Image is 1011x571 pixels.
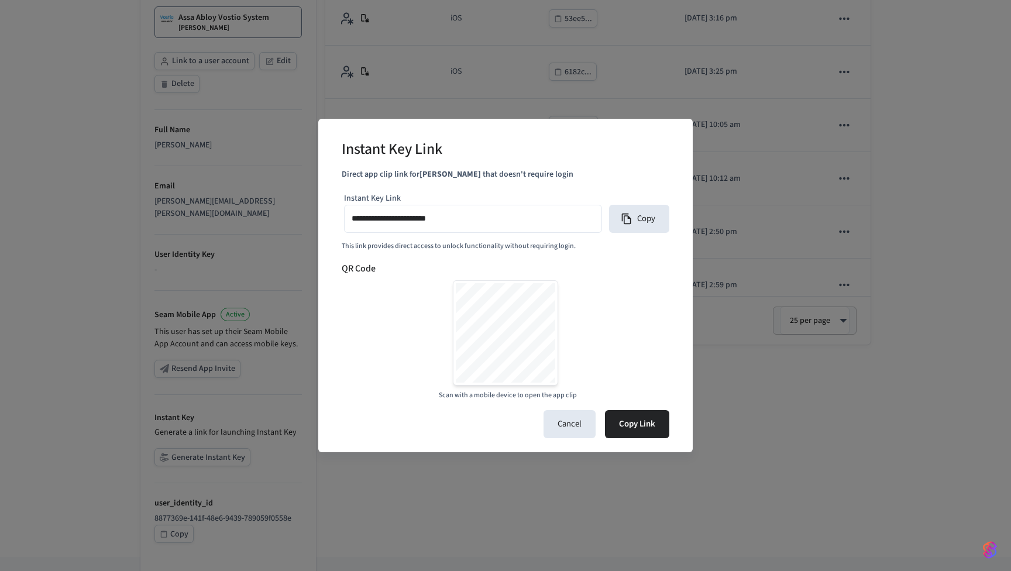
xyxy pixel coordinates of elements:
[342,133,442,168] h2: Instant Key Link
[342,168,669,181] p: Direct app clip link for that doesn't require login
[419,168,481,180] strong: [PERSON_NAME]
[439,390,577,401] span: Scan with a mobile device to open the app clip
[983,541,997,559] img: SeamLogoGradient.69752ec5.svg
[344,192,401,204] label: Instant Key Link
[342,241,576,251] span: This link provides direct access to unlock functionality without requiring login.
[544,410,596,438] button: Cancel
[605,410,669,438] button: Copy Link
[609,205,669,233] button: Copy
[342,262,669,276] h6: QR Code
